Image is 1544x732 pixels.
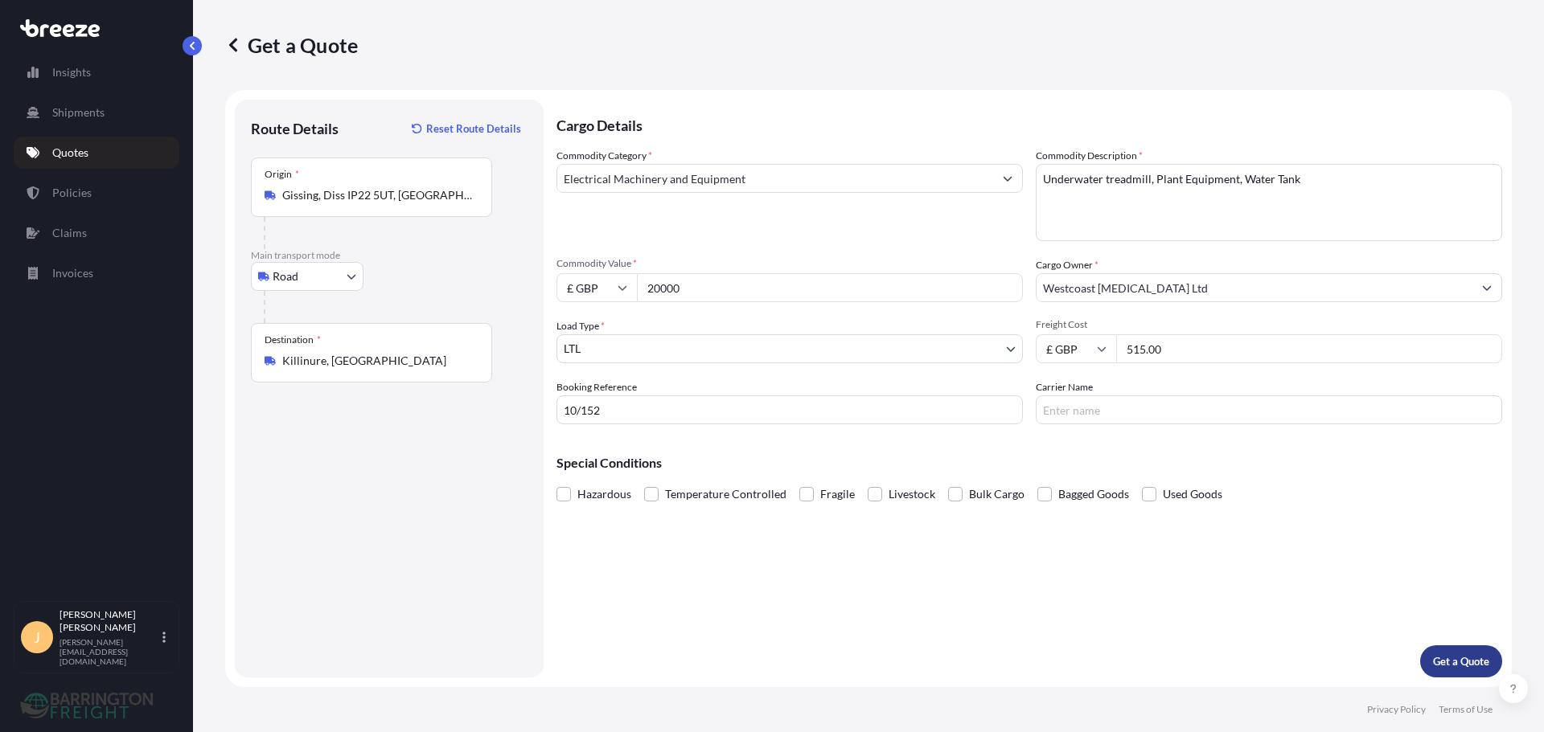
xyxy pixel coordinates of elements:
p: [PERSON_NAME] [PERSON_NAME] [60,608,159,634]
a: Quotes [14,137,179,169]
input: Enter amount [1116,334,1502,363]
p: Quotes [52,145,88,161]
button: Reset Route Details [404,116,528,141]
p: Route Details [251,119,339,138]
label: Carrier Name [1036,379,1093,395]
button: LTL [556,334,1023,363]
span: Load Type [556,318,605,334]
span: Commodity Value [556,257,1023,270]
div: Origin [265,168,299,181]
span: Used Goods [1163,482,1222,506]
span: Road [273,268,298,284]
p: Main transport mode [251,249,528,262]
input: Destination [282,353,472,369]
img: organization-logo [20,693,153,718]
span: Livestock [889,482,935,506]
span: Freight Cost [1036,318,1502,331]
p: Claims [52,225,87,241]
p: Shipments [52,104,105,121]
p: Get a Quote [1433,653,1489,669]
a: Privacy Policy [1367,703,1426,716]
input: Select a commodity type [557,164,993,193]
a: Insights [14,56,179,88]
a: Claims [14,217,179,249]
span: Bulk Cargo [969,482,1025,506]
label: Commodity Category [556,148,652,164]
p: Special Conditions [556,456,1502,469]
p: [PERSON_NAME][EMAIL_ADDRESS][DOMAIN_NAME] [60,637,159,666]
input: Enter name [1036,395,1502,424]
a: Shipments [14,96,179,129]
p: Cargo Details [556,100,1502,148]
p: Policies [52,185,92,201]
span: Temperature Controlled [665,482,786,506]
p: Reset Route Details [426,121,521,137]
span: J [34,629,40,645]
button: Show suggestions [993,164,1022,193]
label: Booking Reference [556,379,637,395]
input: Your internal reference [556,395,1023,424]
p: Insights [52,64,91,80]
a: Invoices [14,257,179,289]
p: Invoices [52,265,93,281]
span: Bagged Goods [1058,482,1129,506]
a: Policies [14,177,179,209]
label: Cargo Owner [1036,257,1098,273]
button: Select transport [251,262,363,291]
div: Destination [265,333,321,346]
input: Full name [1037,273,1472,302]
p: Get a Quote [225,32,358,58]
input: Type amount [637,273,1023,302]
button: Show suggestions [1472,273,1501,302]
span: Fragile [820,482,855,506]
label: Commodity Description [1036,148,1143,164]
span: LTL [564,341,581,357]
span: Hazardous [577,482,631,506]
button: Get a Quote [1420,645,1502,677]
input: Origin [282,187,472,203]
a: Terms of Use [1439,703,1493,716]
